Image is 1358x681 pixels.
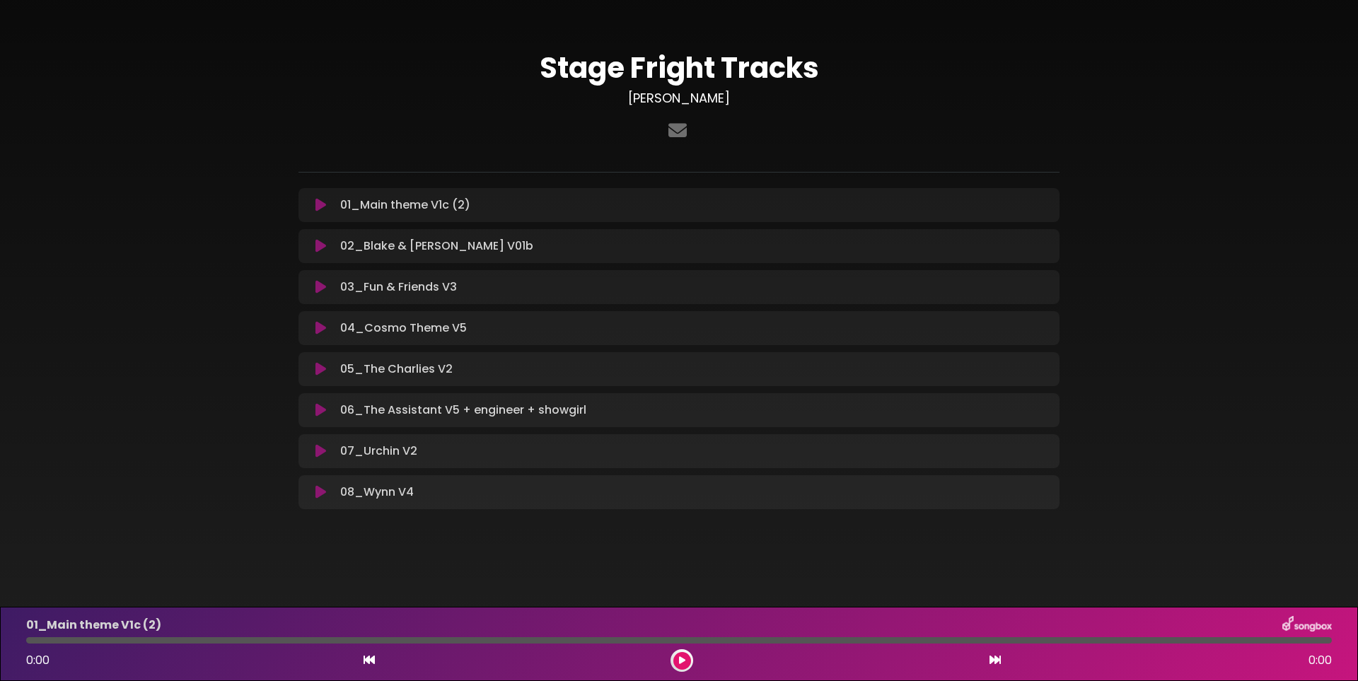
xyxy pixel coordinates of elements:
[340,402,586,419] p: 06_The Assistant V5 + engineer + showgirl
[340,443,417,460] p: 07_Urchin V2
[340,320,467,337] p: 04_Cosmo Theme V5
[340,238,533,255] p: 02_Blake & [PERSON_NAME] V01b
[340,197,470,214] p: 01_Main theme V1c (2)
[340,361,453,378] p: 05_The Charlies V2
[298,51,1060,85] h1: Stage Fright Tracks
[298,91,1060,106] h3: [PERSON_NAME]
[340,484,414,501] p: 08_Wynn V4
[340,279,457,296] p: 03_Fun & Friends V3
